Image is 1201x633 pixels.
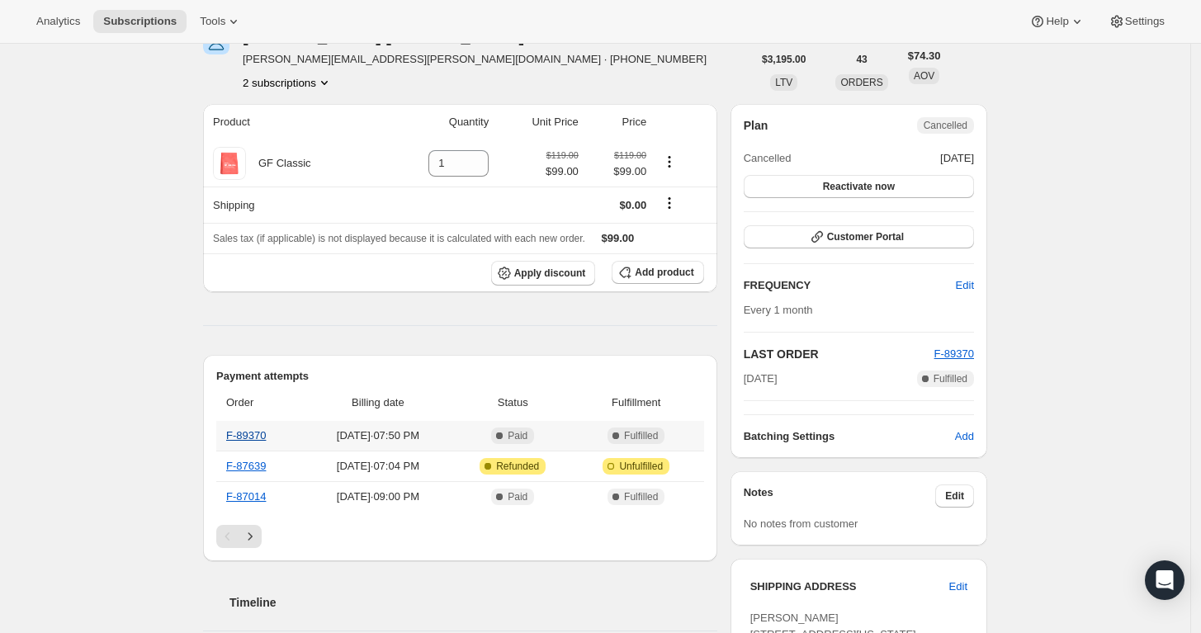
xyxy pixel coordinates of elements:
button: Settings [1099,10,1175,33]
h3: Notes [744,484,936,508]
span: Cancelled [744,150,792,167]
span: $0.00 [620,199,647,211]
span: 43 [856,53,867,66]
nav: Pagination [216,525,704,548]
small: $119.00 [546,150,579,160]
span: Fulfilled [934,372,967,385]
a: F-89370 [226,429,266,442]
th: Product [203,104,382,140]
button: Subscriptions [93,10,187,33]
th: Quantity [382,104,494,140]
h3: SHIPPING ADDRESS [750,579,949,595]
button: Add [945,423,984,450]
span: Reactivate now [823,180,895,193]
span: [DATE] · 09:00 PM [309,489,447,505]
span: Paid [508,429,527,442]
span: $99.00 [602,232,635,244]
button: Next [239,525,262,548]
button: Product actions [656,153,683,171]
span: [DATE] [940,150,974,167]
button: Shipping actions [656,194,683,212]
button: Customer Portal [744,225,974,248]
span: Customer Portal [827,230,904,243]
span: ORDERS [840,77,882,88]
div: GF Classic [246,155,311,172]
span: Fulfilled [624,429,658,442]
button: Analytics [26,10,90,33]
span: Sales tax (if applicable) is not displayed because it is calculated with each new order. [213,233,585,244]
h2: FREQUENCY [744,277,956,294]
span: Edit [949,579,967,595]
a: F-87014 [226,490,266,503]
span: Fulfillment [579,394,694,411]
a: F-87639 [226,460,266,472]
span: Tools [200,15,225,28]
span: $99.00 [546,163,579,180]
h2: Timeline [229,594,717,611]
button: Reactivate now [744,175,974,198]
button: $3,195.00 [752,48,816,71]
small: $119.00 [614,150,646,160]
span: Billing date [309,394,447,411]
span: [DATE] · 07:04 PM [309,458,447,475]
button: Edit [939,574,977,600]
span: Cancelled [924,119,967,132]
div: [PERSON_NAME] [PERSON_NAME] [243,28,544,45]
th: Shipping [203,187,382,223]
span: $99.00 [589,163,646,180]
th: Unit Price [494,104,584,140]
span: Unfulfilled [619,460,663,473]
button: Edit [935,484,974,508]
span: [PERSON_NAME][EMAIL_ADDRESS][PERSON_NAME][DOMAIN_NAME] · [PHONE_NUMBER] [243,51,707,68]
span: Add product [635,266,693,279]
button: Product actions [243,74,333,91]
span: Status [457,394,569,411]
a: F-89370 [934,347,974,360]
span: Edit [956,277,974,294]
span: $74.30 [908,48,941,64]
span: $3,195.00 [762,53,806,66]
h2: Payment attempts [216,368,704,385]
span: Subscriptions [103,15,177,28]
th: Price [584,104,651,140]
span: Add [955,428,974,445]
button: Edit [946,272,984,299]
span: LTV [775,77,792,88]
h2: Plan [744,117,768,134]
span: Every 1 month [744,304,813,316]
h6: Batching Settings [744,428,955,445]
span: Apply discount [514,267,586,280]
button: Apply discount [491,261,596,286]
span: Help [1046,15,1068,28]
th: Order [216,385,304,421]
span: AOV [914,70,934,82]
button: 43 [846,48,877,71]
button: Help [1019,10,1095,33]
span: Paid [508,490,527,503]
span: No notes from customer [744,517,858,530]
span: Settings [1125,15,1165,28]
span: Analytics [36,15,80,28]
button: Tools [190,10,252,33]
h2: LAST ORDER [744,346,934,362]
span: Fulfilled [624,490,658,503]
span: Edit [945,489,964,503]
span: [DATE] [744,371,778,387]
div: Open Intercom Messenger [1145,560,1184,600]
button: Add product [612,261,703,284]
span: [DATE] · 07:50 PM [309,428,447,444]
button: F-89370 [934,346,974,362]
span: Refunded [496,460,539,473]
